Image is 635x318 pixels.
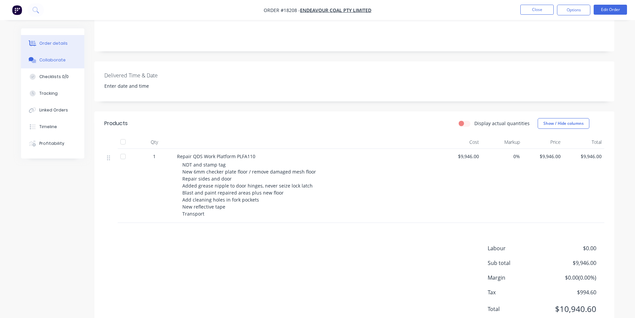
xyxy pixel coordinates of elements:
input: Enter date and time [100,81,183,91]
button: Edit Order [594,5,627,15]
span: Sub total [488,259,547,267]
div: Checklists 0/0 [39,74,69,80]
span: Order #18208 - [264,7,300,13]
label: Delivered Time & Date [104,71,188,79]
button: Tracking [21,85,84,102]
span: $9,946.00 [547,259,596,267]
div: Order details [39,40,68,46]
span: Total [488,305,547,313]
span: $9,946.00 [444,153,479,160]
button: Timeline [21,118,84,135]
span: Repair QDS Work Platform PLFA110 [177,153,255,160]
span: $9,946.00 [566,153,602,160]
span: Margin [488,274,547,282]
button: Checklists 0/0 [21,68,84,85]
div: Linked Orders [39,107,68,113]
div: Qty [134,135,174,149]
button: Collaborate [21,52,84,68]
button: Options [557,5,590,15]
button: Profitability [21,135,84,152]
img: Factory [12,5,22,15]
span: $0.00 ( 0.00 %) [547,274,596,282]
div: Tracking [39,90,58,96]
span: Labour [488,244,547,252]
button: Linked Orders [21,102,84,118]
a: Endeavour Coal Pty Limited [300,7,371,13]
span: $9,946.00 [525,153,561,160]
span: Tax [488,288,547,296]
div: Profitability [39,140,64,146]
button: Show / Hide columns [538,118,589,129]
div: Collaborate [39,57,66,63]
span: $994.60 [547,288,596,296]
div: Timeline [39,124,57,130]
span: $0.00 [547,244,596,252]
div: Cost [441,135,482,149]
span: $10,940.60 [547,303,596,315]
div: Total [563,135,604,149]
label: Display actual quantities [474,120,530,127]
button: Order details [21,35,84,52]
span: 0% [484,153,520,160]
div: Products [104,119,128,127]
span: NDT and stamp tag New 6mm checker plate floor / remove damaged mesh floor Repair sides and door A... [182,162,316,217]
div: Price [523,135,564,149]
span: 1 [153,153,156,160]
button: Close [520,5,554,15]
div: Markup [482,135,523,149]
